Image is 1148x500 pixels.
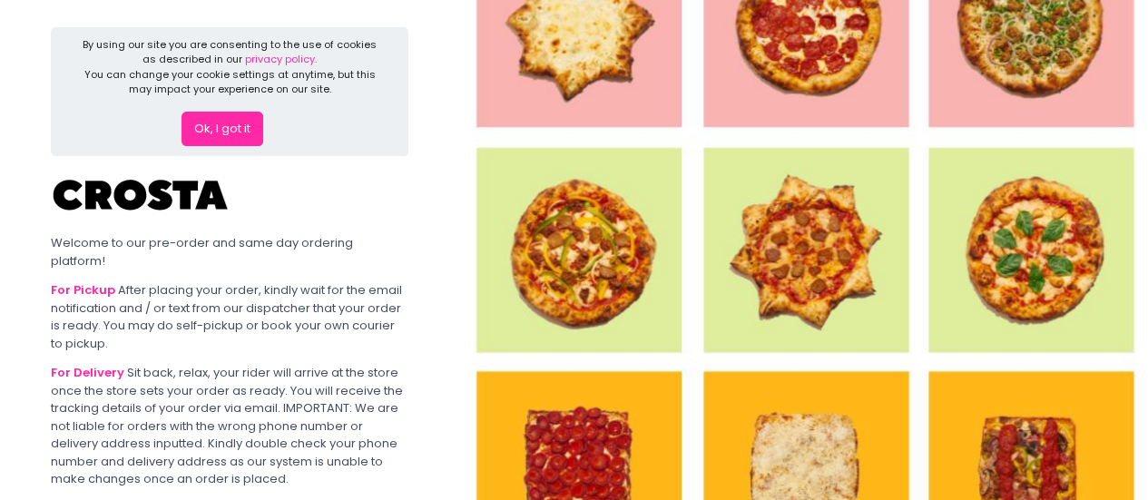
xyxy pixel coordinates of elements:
div: By using our site you are consenting to the use of cookies as described in our You can change you... [82,37,378,97]
b: For Pickup [51,281,115,299]
div: Welcome to our pre-order and same day ordering platform! [51,234,408,270]
b: For Delivery [51,364,124,381]
button: Ok, I got it [182,112,263,146]
div: Sit back, relax, your rider will arrive at the store once the store sets your order as ready. You... [51,364,408,488]
a: privacy policy. [245,52,317,66]
div: After placing your order, kindly wait for the email notification and / or text from our dispatche... [51,281,408,352]
img: Crosta Pizzeria [51,168,232,222]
